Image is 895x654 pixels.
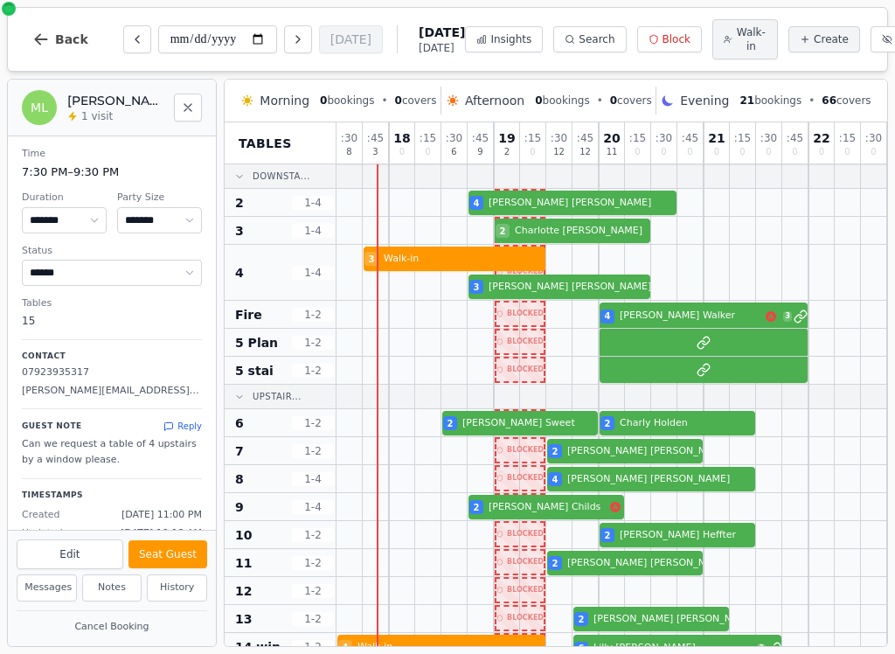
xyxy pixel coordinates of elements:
[739,94,754,107] span: 21
[292,500,334,514] span: 1 - 4
[292,416,334,430] span: 1 - 2
[292,196,334,210] span: 1 - 4
[530,148,535,157] span: 0
[235,554,252,572] span: 11
[81,109,113,123] span: 1 visit
[551,133,567,143] span: : 30
[292,266,334,280] span: 1 - 4
[17,539,123,569] button: Edit
[474,197,480,210] span: 4
[17,616,207,638] button: Cancel Booking
[714,148,719,157] span: 0
[637,26,702,52] button: Block
[498,132,515,144] span: 19
[766,148,771,157] span: 0
[787,133,803,143] span: : 45
[462,416,598,431] span: [PERSON_NAME] Sweet
[635,148,640,157] span: 0
[292,472,334,486] span: 1 - 4
[839,133,856,143] span: : 15
[489,196,676,211] span: [PERSON_NAME] [PERSON_NAME]
[319,25,383,53] button: [DATE]
[163,420,202,433] button: Reply
[235,362,274,379] span: 5 stai
[381,94,387,108] span: •
[844,148,850,157] span: 0
[819,148,824,157] span: 0
[292,444,334,458] span: 1 - 2
[284,25,312,53] button: Next day
[346,148,351,157] span: 8
[477,148,482,157] span: 9
[792,148,797,157] span: 0
[603,132,620,144] span: 20
[235,526,252,544] span: 10
[579,613,585,626] span: 2
[489,280,651,295] span: [PERSON_NAME] [PERSON_NAME]
[22,296,202,311] dt: Tables
[465,92,524,109] span: Afternoon
[372,148,378,157] span: 3
[680,92,729,109] span: Evening
[579,148,591,157] span: 12
[515,224,650,239] span: Charlotte [PERSON_NAME]
[822,94,836,107] span: 66
[661,148,666,157] span: 0
[235,306,262,324] span: Fire
[82,574,142,602] button: Notes
[629,133,646,143] span: : 15
[121,508,202,523] span: [DATE] 11:00 PM
[22,421,82,433] p: Guest Note
[18,18,102,60] button: Back
[367,133,384,143] span: : 45
[472,133,489,143] span: : 45
[292,336,334,350] span: 1 - 2
[292,584,334,598] span: 1 - 2
[620,528,755,543] span: [PERSON_NAME] Heffter
[128,540,207,568] button: Seat Guest
[605,529,611,542] span: 2
[597,94,603,108] span: •
[871,148,876,157] span: 0
[235,334,278,351] span: 5 Plan
[593,612,756,627] span: [PERSON_NAME] [PERSON_NAME]
[17,574,77,602] button: Messages
[425,148,430,157] span: 0
[783,311,792,322] span: 3
[814,32,849,46] span: Create
[504,148,510,157] span: 2
[500,225,506,238] span: 2
[55,33,88,45] span: Back
[734,133,751,143] span: : 15
[605,417,611,430] span: 2
[739,148,745,157] span: 0
[788,26,860,52] button: Create
[553,26,626,52] button: Search
[320,94,374,108] span: bookings
[235,610,252,628] span: 13
[343,641,349,654] span: 4
[235,498,244,516] span: 9
[320,94,327,107] span: 0
[552,445,559,458] span: 2
[22,436,202,468] p: Can we request a table of 4 upstairs by a window please.
[579,32,614,46] span: Search
[553,148,565,157] span: 12
[22,365,202,380] p: 07923935317
[395,94,437,108] span: covers
[465,26,543,52] button: Insights
[577,133,593,143] span: : 45
[147,574,207,602] button: History
[292,528,334,542] span: 1 - 2
[22,147,202,162] dt: Time
[760,133,777,143] span: : 30
[253,170,310,183] span: Downsta...
[121,526,202,541] span: [DATE] 10:18 AM
[22,163,202,181] dd: 7:30 PM – 9:30 PM
[567,472,755,487] span: [PERSON_NAME] [PERSON_NAME]
[708,132,725,144] span: 21
[822,94,871,108] span: covers
[535,94,542,107] span: 0
[22,351,202,363] p: Contact
[757,644,766,654] span: 2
